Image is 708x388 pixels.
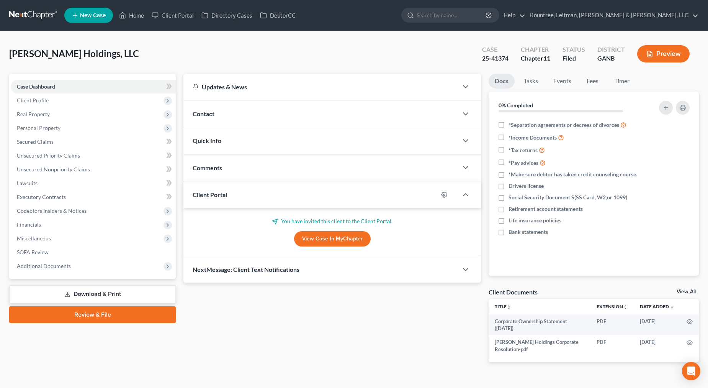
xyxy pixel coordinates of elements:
td: PDF [590,335,634,356]
span: [PERSON_NAME] Holdings, LLC [9,48,139,59]
td: Corporate Ownership Statement ([DATE]) [489,314,590,335]
span: SOFA Review [17,249,49,255]
td: [DATE] [634,314,680,335]
span: Additional Documents [17,263,71,269]
span: Drivers license [509,182,544,190]
span: 11 [543,54,550,62]
a: Download & Print [9,285,176,303]
span: Life insurance policies [509,217,561,224]
a: Unsecured Priority Claims [11,149,176,163]
div: Client Documents [489,288,538,296]
a: Home [115,8,148,22]
div: District [597,45,625,54]
span: Financials [17,221,41,228]
span: Real Property [17,111,50,117]
a: View Case in MyChapter [294,231,371,247]
a: View All [677,289,696,294]
span: New Case [80,13,106,18]
span: NextMessage: Client Text Notifications [193,266,299,273]
a: Case Dashboard [11,80,176,94]
a: Secured Claims [11,135,176,149]
span: Comments [193,164,222,171]
a: Lawsuits [11,176,176,190]
span: *Tax returns [509,146,538,154]
button: Preview [637,45,690,62]
div: Filed [562,54,585,63]
span: Codebtors Insiders & Notices [17,207,87,214]
span: Unsecured Nonpriority Claims [17,166,90,173]
span: *Separation agreements or decrees of divorces [509,121,619,129]
span: *Pay advices [509,159,538,167]
span: *Income Documents [509,134,557,141]
span: Executory Contracts [17,194,66,200]
span: Retirement account statements [509,205,583,213]
div: Chapter [521,54,550,63]
a: Titleunfold_more [495,304,511,309]
td: [PERSON_NAME] Holdings Corporate Resolution-pdf [489,335,590,356]
a: Review & File [9,306,176,323]
div: 25-41374 [482,54,509,63]
a: Fees [580,74,605,89]
span: Lawsuits [17,180,38,186]
span: Personal Property [17,125,60,131]
span: Client Portal [193,191,227,198]
strong: 0% Completed [499,102,533,109]
a: Date Added expand_more [640,304,674,309]
span: Bank statements [509,228,548,236]
a: DebtorCC [256,8,299,22]
div: Chapter [521,45,550,54]
div: Status [562,45,585,54]
a: Tasks [518,74,544,89]
div: GANB [597,54,625,63]
td: PDF [590,314,634,335]
span: Miscellaneous [17,235,51,242]
a: SOFA Review [11,245,176,259]
span: Unsecured Priority Claims [17,152,80,159]
a: Unsecured Nonpriority Claims [11,163,176,176]
span: Case Dashboard [17,83,55,90]
a: Docs [489,74,515,89]
span: Secured Claims [17,138,54,145]
div: Updates & News [193,83,449,91]
i: unfold_more [507,305,511,309]
a: Help [500,8,525,22]
a: Timer [608,74,636,89]
a: Directory Cases [198,8,256,22]
a: Events [547,74,577,89]
span: Client Profile [17,97,49,104]
input: Search by name... [417,8,487,22]
span: Contact [193,110,214,117]
span: Social Security Document S(SS Card, W2,or 1099) [509,194,627,201]
span: *Make sure debtor has taken credit counseling course. [509,171,637,178]
a: Client Portal [148,8,198,22]
p: You have invited this client to the Client Portal. [193,217,472,225]
a: Rountree, Leitman, [PERSON_NAME] & [PERSON_NAME], LLC [526,8,698,22]
i: unfold_more [623,305,628,309]
a: Executory Contracts [11,190,176,204]
div: Case [482,45,509,54]
i: expand_more [670,305,674,309]
td: [DATE] [634,335,680,356]
a: Extensionunfold_more [597,304,628,309]
span: Quick Info [193,137,221,144]
div: Open Intercom Messenger [682,362,700,380]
